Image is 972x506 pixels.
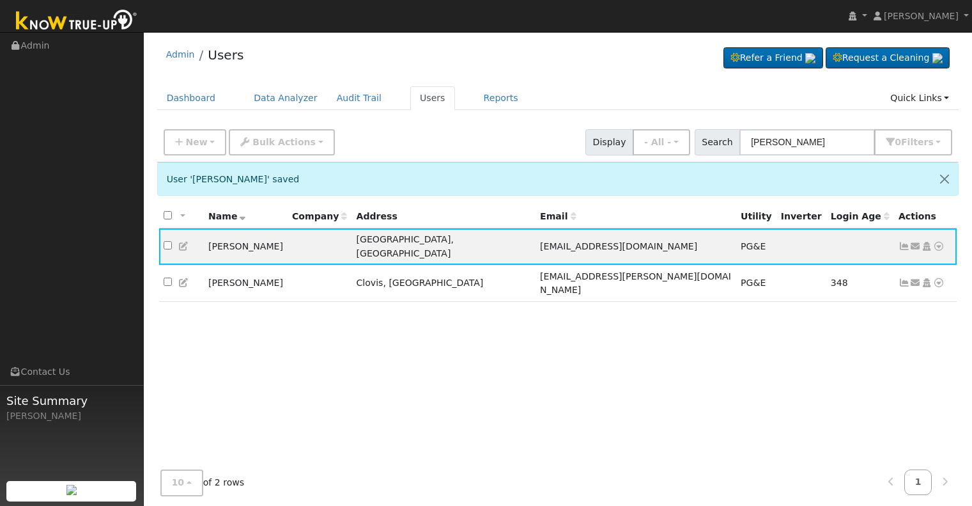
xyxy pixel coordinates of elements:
span: Bulk Actions [252,137,316,147]
img: Know True-Up [10,7,144,36]
td: [GEOGRAPHIC_DATA], [GEOGRAPHIC_DATA] [351,228,536,265]
a: Refer a Friend [723,47,823,69]
button: 10 [160,470,203,496]
input: Search [739,129,875,155]
div: Utility [741,210,772,223]
span: Name [208,211,246,221]
a: Request a Cleaning [826,47,950,69]
div: [PERSON_NAME] [6,409,137,423]
td: Clovis, [GEOGRAPHIC_DATA] [351,265,536,301]
span: 10 [172,478,185,488]
span: Filter [901,137,934,147]
button: New [164,129,227,155]
span: [EMAIL_ADDRESS][PERSON_NAME][DOMAIN_NAME] [540,271,731,295]
a: 1 [904,470,932,495]
a: melina.wynn@gmail.com [910,276,922,290]
button: - All - [633,129,690,155]
button: Close [931,163,958,194]
span: s [928,137,933,147]
span: User '[PERSON_NAME]' saved [167,174,300,184]
img: retrieve [932,53,943,63]
div: Inverter [781,210,822,223]
span: PG&E [741,241,766,251]
span: Search [695,129,740,155]
div: Actions [899,210,952,223]
span: Company name [292,211,347,221]
a: Users [410,86,455,110]
a: Login As [921,278,932,288]
span: Display [585,129,633,155]
a: Audit Trail [327,86,391,110]
span: of 2 rows [160,470,245,496]
span: Days since last login [831,211,890,221]
a: Reports [474,86,528,110]
span: Site Summary [6,392,137,409]
td: [PERSON_NAME] [204,228,288,265]
a: Admin [166,49,195,59]
div: Address [357,210,532,223]
a: mrbunbohue@yahoo.com [910,240,922,253]
span: [EMAIL_ADDRESS][DOMAIN_NAME] [540,241,697,251]
img: retrieve [805,53,815,63]
a: Other actions [933,276,945,290]
button: 0Filters [874,129,952,155]
a: Show Graph [899,278,910,288]
img: retrieve [66,485,77,495]
button: Bulk Actions [229,129,334,155]
span: [PERSON_NAME] [884,11,959,21]
a: Quick Links [881,86,959,110]
span: PG&E [741,278,766,288]
a: Show Graph [899,241,910,251]
a: Users [208,47,243,63]
a: Edit User [178,241,190,251]
a: Other actions [933,240,945,253]
span: 10/31/2024 10:13:31 AM [831,278,848,288]
a: Data Analyzer [244,86,327,110]
a: Dashboard [157,86,226,110]
span: New [185,137,207,147]
a: Login As [921,241,932,251]
a: Edit User [178,278,190,288]
span: Email [540,211,576,221]
td: [PERSON_NAME] [204,265,288,301]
